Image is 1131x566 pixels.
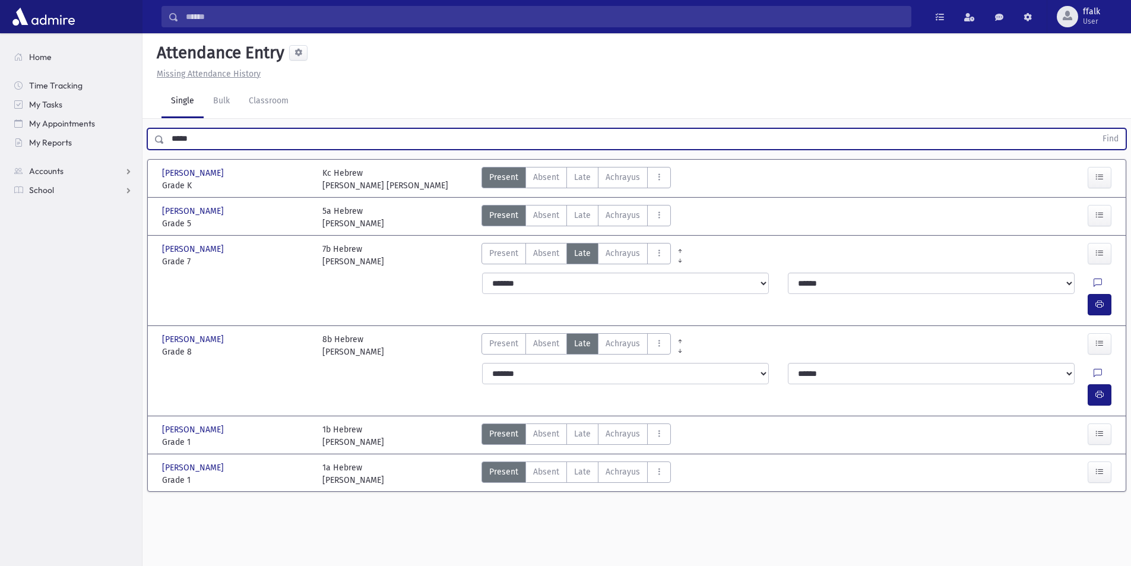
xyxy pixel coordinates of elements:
span: Achrayus [606,209,640,222]
span: Grade 1 [162,436,311,448]
span: Home [29,52,52,62]
a: Accounts [5,162,142,181]
a: My Appointments [5,114,142,133]
span: Absent [533,209,559,222]
span: Late [574,209,591,222]
span: Time Tracking [29,80,83,91]
span: Absent [533,337,559,350]
a: Classroom [239,85,298,118]
span: Achrayus [606,337,640,350]
span: Grade 1 [162,474,311,486]
span: Achrayus [606,466,640,478]
span: Late [574,428,591,440]
span: Absent [533,171,559,184]
span: Present [489,428,518,440]
span: Grade K [162,179,311,192]
span: Absent [533,247,559,260]
span: Achrayus [606,247,640,260]
div: 8b Hebrew [PERSON_NAME] [322,333,384,358]
div: AttTypes [481,205,671,230]
span: [PERSON_NAME] [162,333,226,346]
span: Grade 8 [162,346,311,358]
span: Absent [533,428,559,440]
span: ffalk [1083,7,1100,17]
a: My Reports [5,133,142,152]
div: AttTypes [481,423,671,448]
div: AttTypes [481,243,671,268]
span: User [1083,17,1100,26]
div: 5a Hebrew [PERSON_NAME] [322,205,384,230]
span: Achrayus [606,428,640,440]
span: My Reports [29,137,72,148]
div: AttTypes [481,333,671,358]
span: Absent [533,466,559,478]
img: AdmirePro [9,5,78,29]
span: Late [574,337,591,350]
span: Present [489,466,518,478]
span: Present [489,209,518,222]
span: Grade 7 [162,255,311,268]
span: Present [489,247,518,260]
div: 1b Hebrew [PERSON_NAME] [322,423,384,448]
h5: Attendance Entry [152,43,284,63]
div: AttTypes [481,461,671,486]
div: 7b Hebrew [PERSON_NAME] [322,243,384,268]
span: Present [489,171,518,184]
span: Achrayus [606,171,640,184]
div: 1a Hebrew [PERSON_NAME] [322,461,384,486]
span: [PERSON_NAME] [162,423,226,436]
a: My Tasks [5,95,142,114]
span: Accounts [29,166,64,176]
a: Home [5,48,142,67]
a: Time Tracking [5,76,142,95]
a: School [5,181,142,200]
span: [PERSON_NAME] [162,167,226,179]
span: Late [574,466,591,478]
u: Missing Attendance History [157,69,261,79]
span: School [29,185,54,195]
span: Late [574,171,591,184]
span: [PERSON_NAME] [162,243,226,255]
div: AttTypes [481,167,671,192]
button: Find [1095,129,1126,149]
a: Missing Attendance History [152,69,261,79]
span: [PERSON_NAME] [162,461,226,474]
span: [PERSON_NAME] [162,205,226,217]
span: My Tasks [29,99,62,110]
div: Kc Hebrew [PERSON_NAME] [PERSON_NAME] [322,167,448,192]
span: My Appointments [29,118,95,129]
span: Present [489,337,518,350]
a: Bulk [204,85,239,118]
input: Search [179,6,911,27]
a: Single [161,85,204,118]
span: Late [574,247,591,260]
span: Grade 5 [162,217,311,230]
